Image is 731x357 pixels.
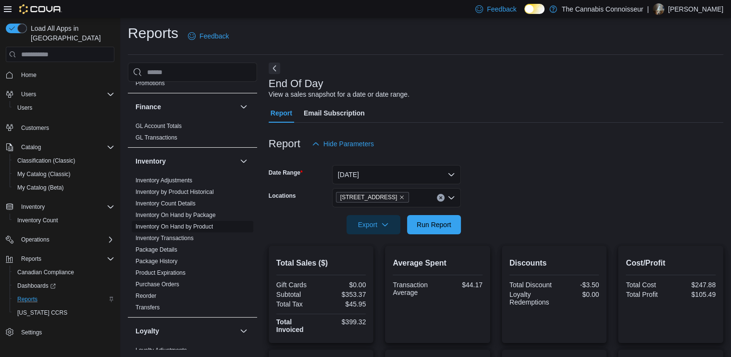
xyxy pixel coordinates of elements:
span: Reports [13,293,114,305]
a: GL Transactions [136,134,177,141]
button: Inventory [17,201,49,213]
span: Email Subscription [304,103,365,123]
a: Dashboards [13,280,60,292]
span: Transfers [136,304,160,311]
a: Canadian Compliance [13,267,78,278]
div: $247.88 [673,281,716,289]
div: View a sales snapshot for a date or date range. [269,89,409,100]
div: $0.00 [323,281,366,289]
button: Reports [2,252,118,266]
div: -$3.50 [556,281,599,289]
button: [US_STATE] CCRS [10,306,118,319]
button: Remove 99 King St. from selection in this group [399,194,405,200]
button: Canadian Compliance [10,266,118,279]
span: Home [17,69,114,81]
span: Classification (Classic) [17,157,75,165]
span: [US_STATE] CCRS [17,309,67,317]
span: Users [21,90,36,98]
span: Inventory Adjustments [136,177,192,184]
button: Customers [2,120,118,134]
div: Candice Flynt [653,3,664,15]
a: Loyalty Adjustments [136,347,187,354]
div: $0.00 [556,291,599,298]
span: Promotions [136,79,165,87]
span: Reports [17,295,37,303]
button: Hide Parameters [308,134,378,153]
button: Open list of options [447,194,455,202]
h3: Loyalty [136,326,159,336]
button: Inventory [136,156,236,166]
span: Users [17,89,114,100]
span: Inventory [21,203,45,211]
span: Inventory Count Details [136,200,196,207]
span: Catalog [21,143,41,151]
h2: Discounts [509,257,599,269]
span: 99 King St. [336,192,409,203]
span: Canadian Compliance [13,267,114,278]
a: Inventory by Product Historical [136,189,214,195]
a: Promotions [136,80,165,87]
button: Users [17,89,40,100]
span: Loyalty Adjustments [136,346,187,354]
span: Customers [21,124,49,132]
button: Users [2,88,118,101]
a: Reports [13,293,41,305]
button: Finance [136,102,236,112]
span: Dashboards [17,282,56,290]
span: Export [352,215,395,234]
h3: Report [269,138,300,150]
button: Inventory [238,155,249,167]
a: Inventory On Hand by Product [136,223,213,230]
a: Dashboards [10,279,118,293]
span: Reports [21,255,41,263]
button: Operations [2,233,118,246]
span: Load All Apps in [GEOGRAPHIC_DATA] [27,24,114,43]
span: Washington CCRS [13,307,114,319]
label: Locations [269,192,296,200]
button: Loyalty [136,326,236,336]
a: GL Account Totals [136,123,182,129]
span: Classification (Classic) [13,155,114,166]
div: Gift Cards [276,281,319,289]
div: Transaction Average [393,281,435,296]
img: Cova [19,4,62,14]
span: Inventory Transactions [136,234,194,242]
strong: Total Invoiced [276,318,304,333]
h3: End Of Day [269,78,323,89]
h2: Cost/Profit [626,257,716,269]
button: My Catalog (Beta) [10,181,118,194]
button: Classification (Classic) [10,154,118,167]
span: Product Expirations [136,269,186,277]
button: Inventory [2,200,118,214]
h2: Total Sales ($) [276,257,366,269]
a: Inventory Transactions [136,235,194,242]
span: Canadian Compliance [17,268,74,276]
span: Customers [17,121,114,133]
span: Users [13,102,114,114]
div: $45.95 [323,300,366,308]
h3: Inventory [136,156,166,166]
span: Catalog [17,141,114,153]
span: Inventory On Hand by Package [136,211,216,219]
span: Settings [21,329,42,336]
div: Total Tax [276,300,319,308]
button: Catalog [2,140,118,154]
a: Package History [136,258,177,265]
a: My Catalog (Classic) [13,168,74,180]
button: Export [347,215,400,234]
button: Operations [17,234,53,245]
a: My Catalog (Beta) [13,182,68,193]
label: Date Range [269,169,303,177]
a: [US_STATE] CCRS [13,307,71,319]
div: Inventory [128,175,257,317]
button: Settings [2,325,118,339]
a: Package Details [136,246,177,253]
a: Inventory Count [13,215,62,226]
span: Feedback [199,31,229,41]
button: Loyalty [238,325,249,337]
div: Total Discount [509,281,552,289]
button: Finance [238,101,249,113]
a: Reorder [136,293,156,299]
div: Total Cost [626,281,669,289]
